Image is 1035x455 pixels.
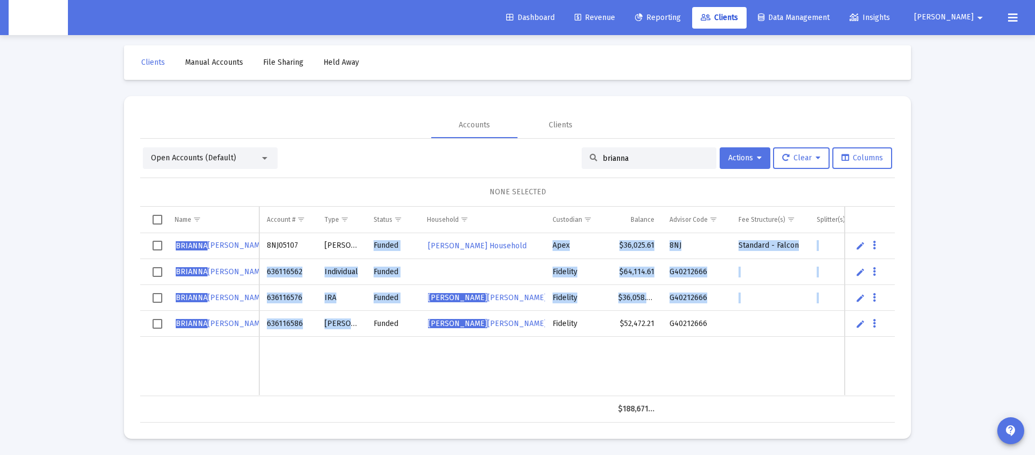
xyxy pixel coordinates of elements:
[427,316,587,332] a: [PERSON_NAME][PERSON_NAME] Household
[809,207,875,233] td: Column Splitter(s)
[817,215,845,224] div: Splitter(s)
[545,259,611,285] td: Fidelity
[692,7,747,29] a: Clients
[1004,424,1017,437] mat-icon: contact_support
[317,259,367,285] td: Individual
[317,233,367,259] td: [PERSON_NAME]
[427,215,459,224] div: Household
[553,215,582,224] div: Custodian
[850,13,890,22] span: Insights
[603,154,708,163] input: Search
[341,215,349,223] span: Show filter options for column 'Type'
[460,215,468,223] span: Show filter options for column 'Household'
[631,215,654,224] div: Balance
[584,215,592,223] span: Show filter options for column 'Custodian'
[133,52,174,73] a: Clients
[709,215,717,223] span: Show filter options for column 'Advisor Code'
[662,285,731,311] td: G40212666
[611,285,662,311] td: $36,058.88
[428,293,487,302] span: [PERSON_NAME]
[325,215,339,224] div: Type
[701,13,738,22] span: Clients
[428,241,527,250] span: [PERSON_NAME] Household
[662,259,731,285] td: G40212666
[841,153,883,162] span: Columns
[176,241,208,250] span: BRIANNA
[459,120,490,131] div: Accounts
[782,153,820,162] span: Clear
[855,241,865,250] a: Edit
[611,233,662,259] td: $36,025.61
[176,319,267,328] span: [PERSON_NAME]
[428,293,586,302] span: [PERSON_NAME] Household
[175,316,268,332] a: BRIANNA[PERSON_NAME]
[549,120,572,131] div: Clients
[149,187,886,198] div: NONE SELECTED
[140,207,895,423] div: Data grid
[167,207,259,233] td: Column Name
[611,207,662,233] td: Column Balance
[153,267,162,277] div: Select row
[259,285,316,311] td: 636116576
[506,13,555,22] span: Dashboard
[297,215,305,223] span: Show filter options for column 'Account #'
[176,319,208,328] span: BRIANNA
[176,293,267,302] span: [PERSON_NAME]
[914,13,974,22] span: [PERSON_NAME]
[611,259,662,285] td: $64,114.61
[141,58,165,67] span: Clients
[670,215,708,224] div: Advisor Code
[855,267,865,277] a: Edit
[662,207,731,233] td: Column Advisor Code
[374,293,412,303] div: Funded
[317,311,367,337] td: [PERSON_NAME]
[151,153,236,162] span: Open Accounts (Default)
[374,240,412,251] div: Funded
[618,404,654,415] div: $188,671.31
[366,207,419,233] td: Column Status
[193,215,201,223] span: Show filter options for column 'Name'
[267,215,295,224] div: Account #
[374,267,412,277] div: Funded
[374,215,392,224] div: Status
[545,207,611,233] td: Column Custodian
[394,215,402,223] span: Show filter options for column 'Status'
[323,58,359,67] span: Held Away
[545,285,611,311] td: Fidelity
[176,293,208,302] span: BRIANNA
[773,147,830,169] button: Clear
[832,147,892,169] button: Columns
[731,207,809,233] td: Column Fee Structure(s)
[545,233,611,259] td: Apex
[428,319,586,328] span: [PERSON_NAME] Household
[720,147,770,169] button: Actions
[575,13,615,22] span: Revenue
[855,319,865,329] a: Edit
[662,311,731,337] td: G40212666
[176,267,208,276] span: BRIANNA
[731,233,809,259] td: Standard - Falcon
[17,7,60,29] img: Dashboard
[428,319,487,328] span: [PERSON_NAME]
[259,207,316,233] td: Column Account #
[974,7,986,29] mat-icon: arrow_drop_down
[427,290,587,306] a: [PERSON_NAME][PERSON_NAME] Household
[259,259,316,285] td: 636116562
[315,52,368,73] a: Held Away
[175,290,268,306] a: BRIANNA[PERSON_NAME]
[749,7,838,29] a: Data Management
[317,207,367,233] td: Column Type
[153,319,162,329] div: Select row
[185,58,243,67] span: Manual Accounts
[153,215,162,225] div: Select all
[317,285,367,311] td: IRA
[787,215,795,223] span: Show filter options for column 'Fee Structure(s)'
[901,6,999,28] button: [PERSON_NAME]
[662,233,731,259] td: 8NJ
[758,13,830,22] span: Data Management
[635,13,681,22] span: Reporting
[176,52,252,73] a: Manual Accounts
[175,264,268,280] a: BRIANNA[PERSON_NAME]
[611,311,662,337] td: $52,472.21
[498,7,563,29] a: Dashboard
